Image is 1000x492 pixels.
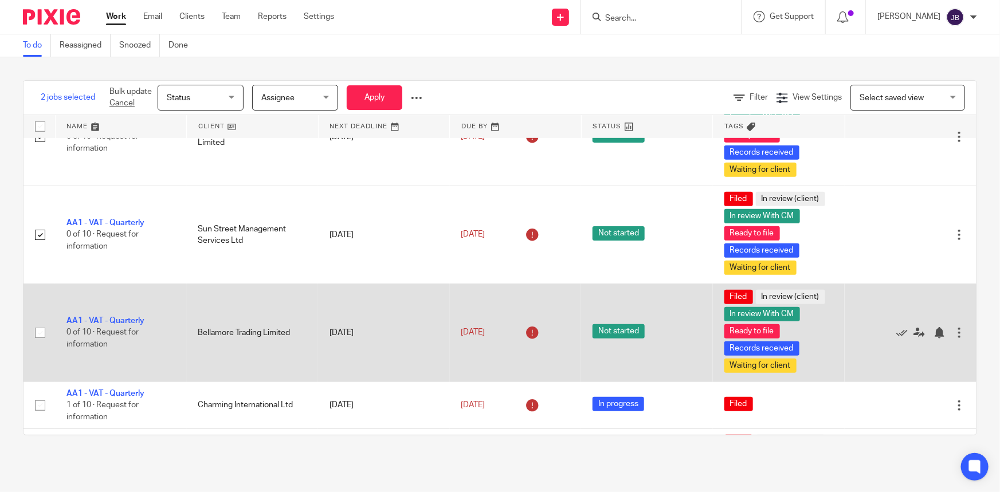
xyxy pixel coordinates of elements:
span: Filter [750,93,768,101]
span: [DATE] [461,329,485,337]
span: Ready to file [724,226,780,241]
a: AA1 - VAT - Quarterly [66,219,144,227]
button: Apply [347,85,402,110]
a: Work [106,11,126,22]
span: Filed [724,290,753,304]
span: In review (client) [756,435,825,449]
span: Waiting for client [724,359,797,373]
img: Pixie [23,9,80,25]
td: Sun Street Management Services Ltd [187,186,319,284]
span: Waiting for client [724,261,797,275]
span: Filed [724,397,753,411]
span: 0 of 10 · Request for information [66,329,139,349]
a: Clients [179,11,205,22]
td: Charming International Ltd [187,381,319,428]
td: [DATE] [318,381,450,428]
span: Records received [724,341,799,356]
td: Bellamore Trading Limited [187,284,319,381]
a: Cancel [109,99,135,107]
a: Reassigned [60,34,111,57]
span: [DATE] [461,231,485,239]
span: Get Support [770,13,814,21]
span: In review (client) [756,290,825,304]
span: Assignee [261,94,295,102]
a: Email [143,11,162,22]
a: Settings [304,11,334,22]
a: Mark as done [896,327,913,339]
input: Search [604,14,707,24]
span: 2 jobs selected [41,92,95,103]
span: Records received [724,145,799,160]
img: svg%3E [946,8,964,26]
span: 0 of 10 · Request for information [66,231,139,251]
a: Done [168,34,197,57]
span: Select saved view [860,94,924,102]
span: In review (client) [756,192,825,206]
td: [DATE] [318,186,450,284]
a: AA1 - VAT - Quarterly [66,317,144,325]
a: Team [222,11,241,22]
span: View Settings [793,93,842,101]
span: In progress [593,397,644,411]
span: Filed [724,435,753,449]
span: Records received [724,243,799,258]
p: Bulk update [109,86,152,109]
a: AA1 - VAT - Quarterly [66,389,144,397]
span: In review With CM [724,209,800,223]
span: Status [167,94,190,102]
span: In review With CM [724,307,800,321]
span: [DATE] [461,401,485,409]
span: Filed [724,192,753,206]
span: [DATE] [461,133,485,141]
span: Tags [724,123,744,129]
p: [PERSON_NAME] [877,11,940,22]
span: Ready to file [724,324,780,339]
span: Not started [593,324,645,339]
a: To do [23,34,51,57]
span: Not started [593,226,645,241]
a: Snoozed [119,34,160,57]
span: Waiting for client [724,163,797,177]
a: Reports [258,11,287,22]
span: 1 of 10 · Request for information [66,401,139,421]
td: [DATE] [318,284,450,381]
